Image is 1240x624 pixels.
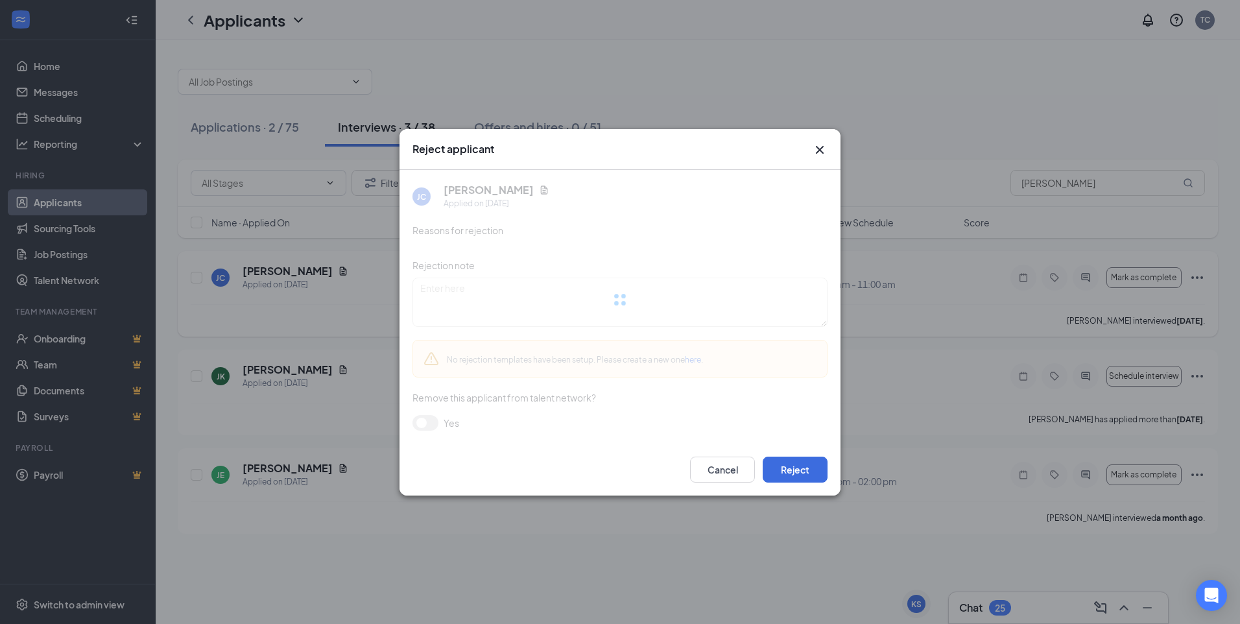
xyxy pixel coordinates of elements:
svg: Cross [812,142,828,158]
button: Cancel [690,457,755,483]
h3: Reject applicant [412,142,494,156]
div: Open Intercom Messenger [1196,580,1227,611]
button: Close [812,142,828,158]
button: Reject [763,457,828,483]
